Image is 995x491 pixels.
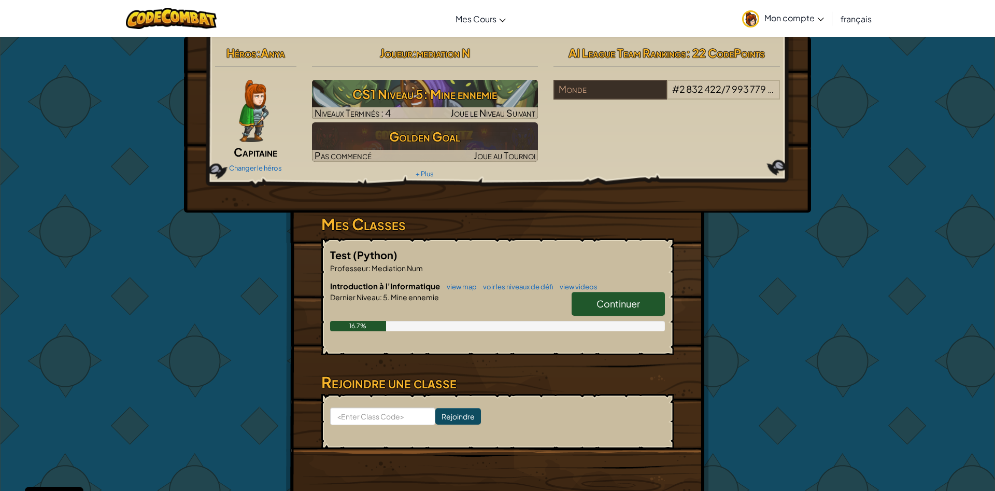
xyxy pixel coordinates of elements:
span: mediation N [417,46,470,60]
h3: Mes Classes [321,213,674,236]
input: Rejoindre [435,408,481,425]
span: / [721,83,726,95]
h3: Golden Goal [312,125,538,148]
img: CodeCombat logo [126,8,217,29]
a: Mon compte [737,2,829,35]
div: 16.7% [330,321,386,331]
input: <Enter Class Code> [330,408,435,425]
span: 7 993 779 [726,83,766,95]
span: Mon compte [764,12,824,23]
a: Golden GoalPas commencéJoue au Tournoi [312,122,538,162]
a: Joue le Niveau Suivant [312,80,538,119]
a: voir les niveaux de défi [478,283,553,291]
span: Capitaine [234,145,277,159]
a: Changer le héros [229,164,282,172]
img: CS1 Niveau 5: Mine ennemie [312,80,538,119]
span: : [368,263,371,273]
a: Mes Cours [450,5,511,33]
div: Monde [553,80,666,100]
span: Héros [226,46,257,60]
span: Joue le Niveau Suivant [450,107,535,119]
a: Monde#2 832 422/7 993 779Joueurs [553,90,780,102]
span: AI League Team Rankings [568,46,686,60]
span: Niveaux Terminés : 4 [315,107,391,119]
span: Joue au Tournoi [474,149,535,161]
span: Professeur [330,263,368,273]
a: français [835,5,877,33]
span: Anya [261,46,285,60]
span: : [380,292,382,302]
span: Mediation Num [371,263,423,273]
span: : [257,46,261,60]
a: view map [442,283,477,291]
h3: CS1 Niveau 5: Mine ennemie [312,82,538,106]
span: Mine ennemie [390,292,439,302]
span: Joueur [380,46,413,60]
span: Introduction à l'Informatique [330,281,442,291]
span: : 22 CodePoints [686,46,765,60]
a: + Plus [416,170,434,178]
span: 2 832 422 [679,83,721,95]
span: Continuer [596,298,640,310]
span: (Python) [353,248,397,261]
span: Dernier Niveau [330,292,380,302]
img: Golden Goal [312,122,538,162]
span: : [413,46,417,60]
span: Test [330,248,353,261]
span: Mes Cours [456,13,496,24]
img: avatar [742,10,759,27]
span: # [672,83,679,95]
span: Pas commencé [315,149,372,161]
a: view videos [555,283,598,291]
span: 5. [382,292,390,302]
h3: Rejoindre une classe [321,371,674,394]
span: français [841,13,872,24]
img: captain-pose.png [239,80,268,142]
